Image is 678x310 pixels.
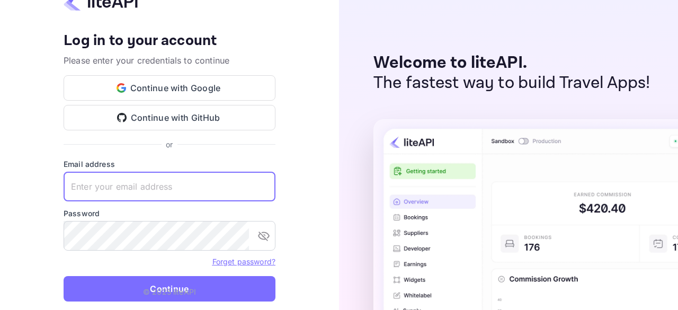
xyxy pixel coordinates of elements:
[373,53,650,73] p: Welcome to liteAPI.
[166,139,173,150] p: or
[64,32,275,50] h4: Log in to your account
[64,276,275,302] button: Continue
[143,286,196,297] p: © 2025 liteAPI
[212,257,275,266] a: Forget password?
[64,158,275,170] label: Email address
[253,225,274,246] button: toggle password visibility
[64,54,275,67] p: Please enter your credentials to continue
[64,208,275,219] label: Password
[212,256,275,267] a: Forget password?
[373,73,650,93] p: The fastest way to build Travel Apps!
[64,75,275,101] button: Continue with Google
[64,105,275,130] button: Continue with GitHub
[64,172,275,201] input: Enter your email address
